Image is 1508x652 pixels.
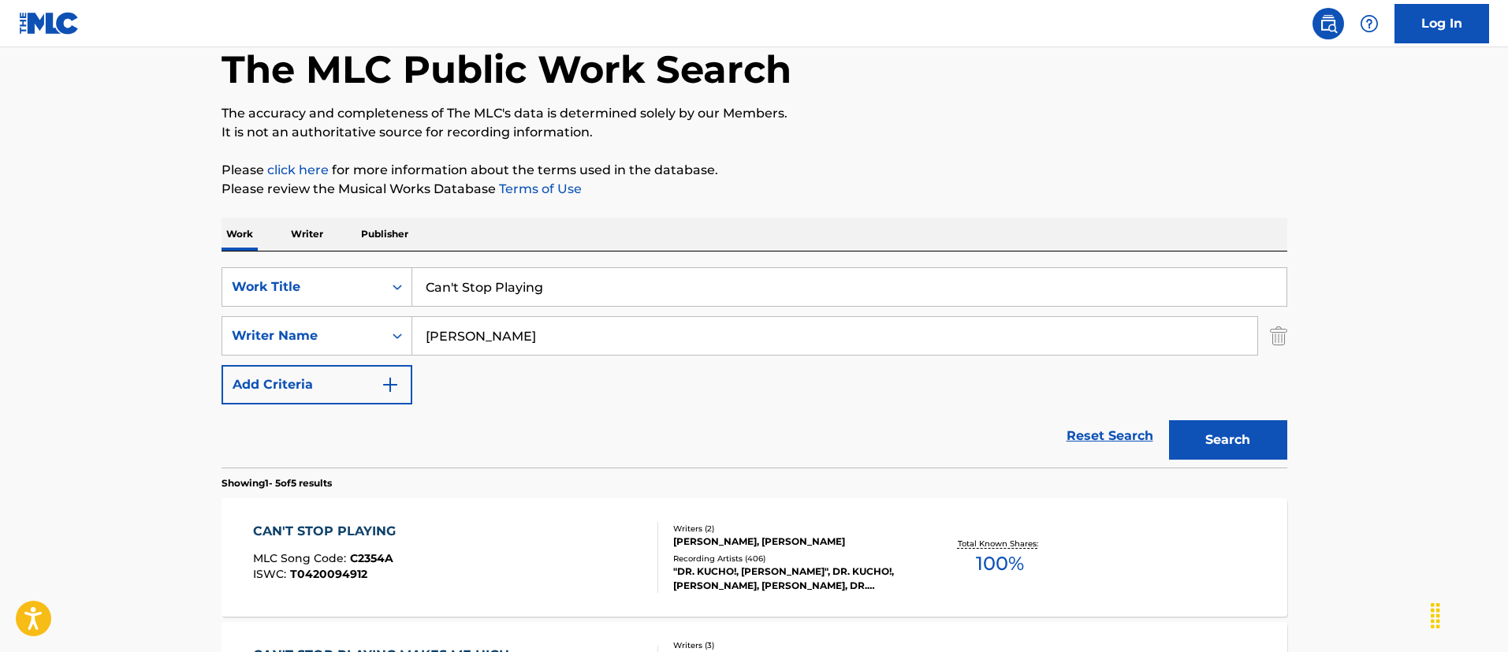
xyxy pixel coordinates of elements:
[1423,592,1448,639] div: Drag
[1059,419,1161,453] a: Reset Search
[1429,576,1508,652] iframe: Chat Widget
[1270,316,1287,356] img: Delete Criterion
[1353,8,1385,39] div: Help
[222,104,1287,123] p: The accuracy and completeness of The MLC's data is determined solely by our Members.
[286,218,328,251] p: Writer
[356,218,413,251] p: Publisher
[232,326,374,345] div: Writer Name
[222,123,1287,142] p: It is not an authoritative source for recording information.
[290,567,367,581] span: T0420094912
[1319,14,1338,33] img: search
[222,365,412,404] button: Add Criteria
[673,639,911,651] div: Writers ( 3 )
[267,162,329,177] a: click here
[496,181,582,196] a: Terms of Use
[673,553,911,564] div: Recording Artists ( 406 )
[222,46,791,93] h1: The MLC Public Work Search
[222,161,1287,180] p: Please for more information about the terms used in the database.
[232,278,374,296] div: Work Title
[673,523,911,535] div: Writers ( 2 )
[976,550,1024,578] span: 100 %
[1169,420,1287,460] button: Search
[222,218,258,251] p: Work
[222,180,1287,199] p: Please review the Musical Works Database
[1313,8,1344,39] a: Public Search
[19,12,80,35] img: MLC Logo
[1360,14,1379,33] img: help
[253,522,404,541] div: CAN'T STOP PLAYING
[673,564,911,593] div: "DR. KUCHO!, [PERSON_NAME]", DR. KUCHO!, [PERSON_NAME], [PERSON_NAME], DR. KUCHO!|[PERSON_NAME], ...
[222,267,1287,468] form: Search Form
[350,551,393,565] span: C2354A
[673,535,911,549] div: [PERSON_NAME], [PERSON_NAME]
[381,375,400,394] img: 9d2ae6d4665cec9f34b9.svg
[222,498,1287,617] a: CAN'T STOP PLAYINGMLC Song Code:C2354AISWC:T0420094912Writers (2)[PERSON_NAME], [PERSON_NAME]Reco...
[253,551,350,565] span: MLC Song Code :
[958,538,1042,550] p: Total Known Shares:
[253,567,290,581] span: ISWC :
[1394,4,1489,43] a: Log In
[222,476,332,490] p: Showing 1 - 5 of 5 results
